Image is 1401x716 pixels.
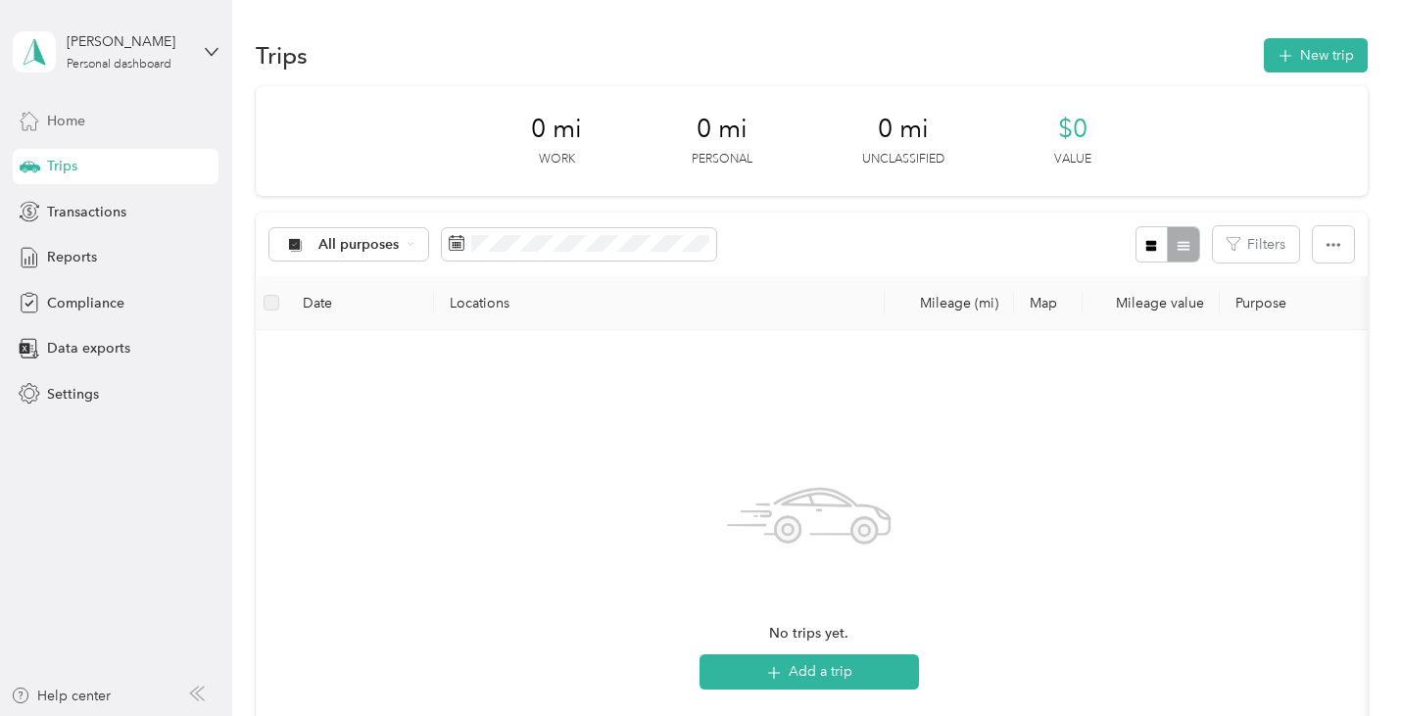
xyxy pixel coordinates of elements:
span: Reports [47,247,97,267]
span: 0 mi [878,114,929,145]
th: Date [287,276,434,330]
span: $0 [1058,114,1087,145]
th: Map [1014,276,1083,330]
span: Data exports [47,338,130,358]
span: No trips yet. [769,623,848,644]
p: Personal [692,151,752,168]
button: Add a trip [700,654,919,690]
span: Compliance [47,293,124,313]
span: Settings [47,384,99,405]
button: Help center [11,686,111,706]
th: Mileage (mi) [885,276,1014,330]
h1: Trips [256,45,308,66]
p: Work [539,151,575,168]
p: Value [1054,151,1091,168]
button: New trip [1264,38,1368,72]
span: 0 mi [697,114,748,145]
p: Unclassified [862,151,944,168]
th: Locations [434,276,885,330]
span: Trips [47,156,77,176]
iframe: Everlance-gr Chat Button Frame [1291,606,1401,716]
span: Home [47,111,85,131]
span: All purposes [318,238,400,252]
div: Personal dashboard [67,59,171,71]
span: Transactions [47,202,126,222]
span: 0 mi [531,114,582,145]
button: Filters [1213,226,1299,263]
th: Mileage value [1083,276,1220,330]
div: [PERSON_NAME] [67,31,189,52]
